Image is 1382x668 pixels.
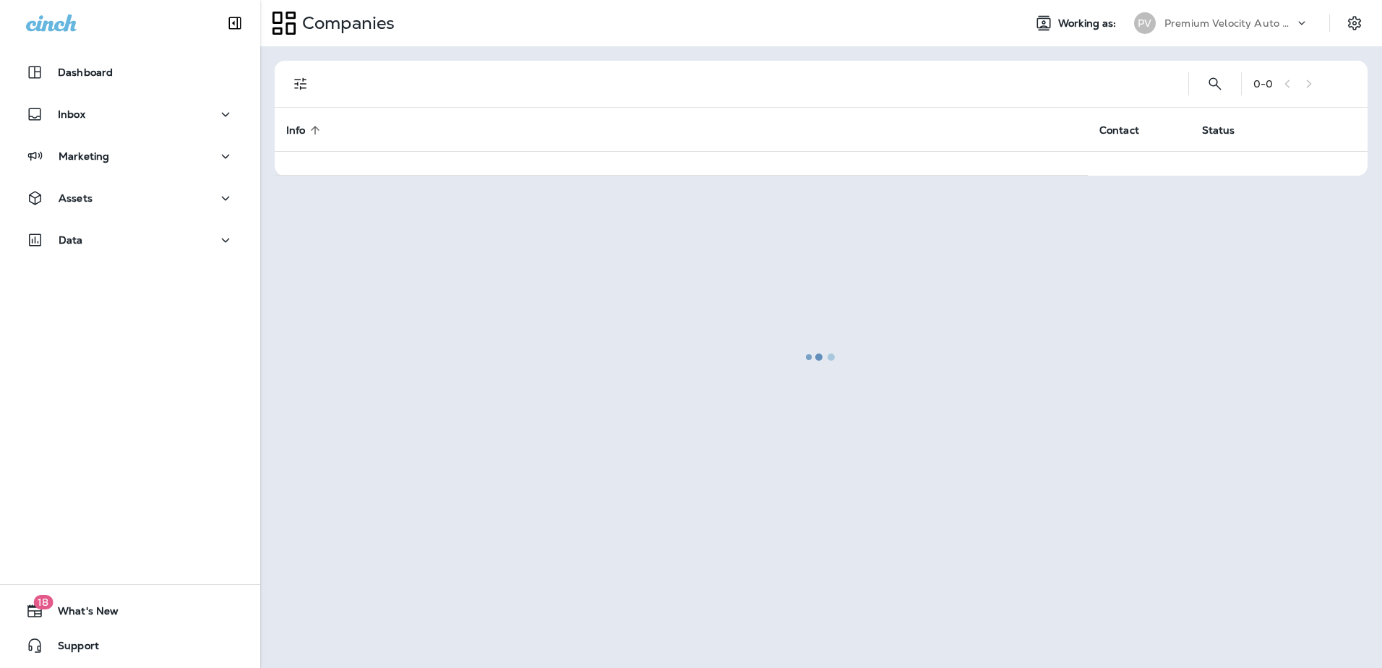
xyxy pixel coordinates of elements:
[59,150,109,162] p: Marketing
[14,596,246,625] button: 18What's New
[14,58,246,87] button: Dashboard
[1134,12,1156,34] div: PV
[1164,17,1295,29] p: Premium Velocity Auto dba Jiffy Lube
[58,108,85,120] p: Inbox
[59,192,93,204] p: Assets
[59,234,83,246] p: Data
[33,595,53,609] span: 18
[58,67,113,78] p: Dashboard
[14,142,246,171] button: Marketing
[1058,17,1120,30] span: Working as:
[14,100,246,129] button: Inbox
[14,226,246,254] button: Data
[296,12,395,34] p: Companies
[14,631,246,660] button: Support
[215,9,255,38] button: Collapse Sidebar
[43,605,119,622] span: What's New
[1342,10,1368,36] button: Settings
[14,184,246,213] button: Assets
[43,640,99,657] span: Support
